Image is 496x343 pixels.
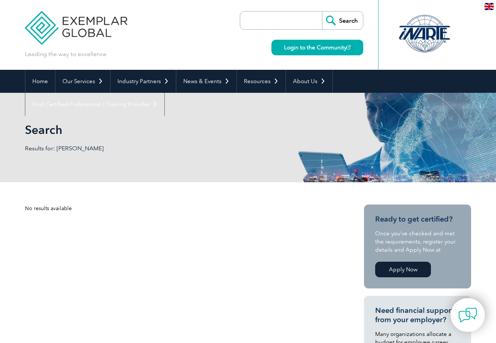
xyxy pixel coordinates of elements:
p: Results for: [PERSON_NAME] [25,144,248,153]
p: Once you’ve checked and met the requirements, register your details and Apply Now at [375,229,460,254]
a: Resources [237,70,286,93]
a: Industry Partners [110,70,176,93]
a: Home [25,70,55,93]
div: No results available [25,205,337,212]
p: Leading the way to excellence [25,50,106,58]
input: Search [322,12,363,29]
h1: Search [25,122,310,137]
h3: Need financial support from your employer? [375,306,460,324]
a: About Us [286,70,332,93]
img: en [484,3,494,10]
a: Find Certified Professional / Training Provider [25,93,164,116]
a: News & Events [176,70,236,93]
a: Login to the Community [271,40,363,55]
h3: Ready to get certified? [375,215,460,224]
img: open_square.png [347,45,351,49]
a: Our Services [55,70,110,93]
img: contact-chat.png [458,306,477,324]
a: Apply Now [375,262,431,277]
